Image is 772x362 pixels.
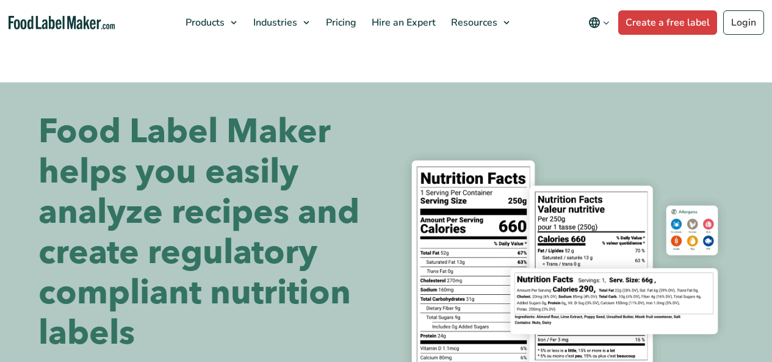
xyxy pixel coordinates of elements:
[182,16,226,29] span: Products
[9,16,115,30] a: Food Label Maker homepage
[618,10,717,35] a: Create a free label
[723,10,764,35] a: Login
[38,112,377,353] h1: Food Label Maker helps you easily analyze recipes and create regulatory compliant nutrition labels
[368,16,437,29] span: Hire an Expert
[447,16,499,29] span: Resources
[580,10,618,35] button: Change language
[322,16,358,29] span: Pricing
[250,16,298,29] span: Industries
